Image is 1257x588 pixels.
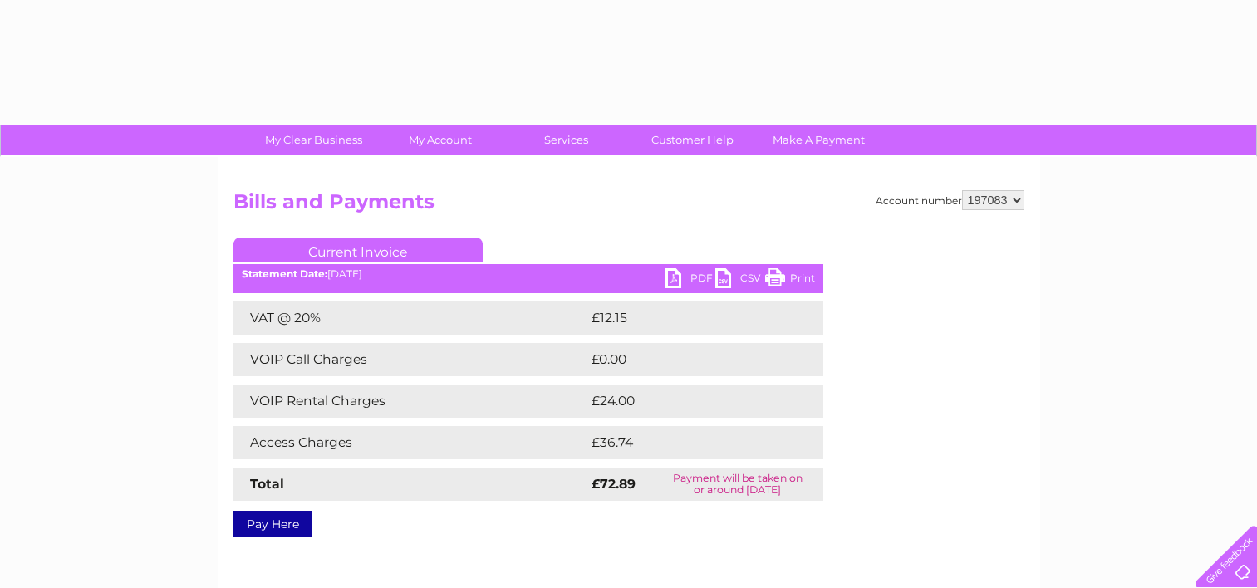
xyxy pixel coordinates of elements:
td: £24.00 [587,385,791,418]
a: My Clear Business [245,125,382,155]
td: VAT @ 20% [233,301,587,335]
strong: £72.89 [592,476,636,492]
td: VOIP Rental Charges [233,385,587,418]
a: Customer Help [624,125,761,155]
a: Services [498,125,635,155]
div: Account number [876,190,1024,210]
a: PDF [665,268,715,292]
td: Access Charges [233,426,587,459]
a: Current Invoice [233,238,483,262]
a: CSV [715,268,765,292]
td: £12.15 [587,301,786,335]
strong: Total [250,476,284,492]
td: £36.74 [587,426,789,459]
td: £0.00 [587,343,785,376]
a: Make A Payment [750,125,887,155]
a: My Account [371,125,508,155]
b: Statement Date: [242,267,327,280]
h2: Bills and Payments [233,190,1024,222]
td: VOIP Call Charges [233,343,587,376]
a: Print [765,268,815,292]
a: Pay Here [233,511,312,537]
div: [DATE] [233,268,823,280]
td: Payment will be taken on or around [DATE] [652,468,823,501]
